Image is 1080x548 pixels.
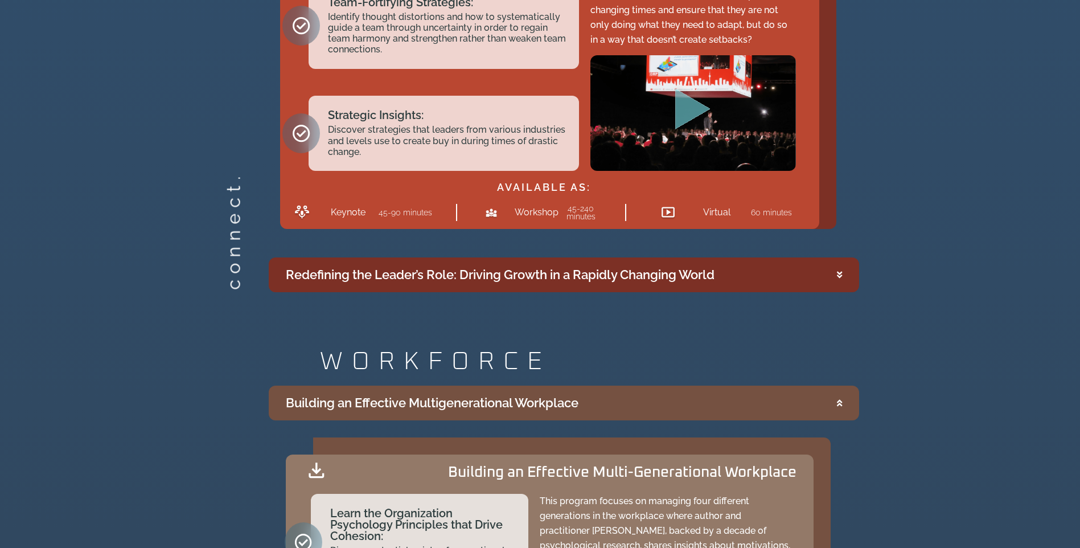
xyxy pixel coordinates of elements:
[331,208,366,217] h2: Keynote
[286,394,578,412] div: Building an Effective Multigenerational Workplace
[286,265,714,284] div: Redefining the Leader’s Role: Driving Growth in a Rapidly Changing World
[703,208,730,217] h2: Virtual
[269,386,859,420] summary: Building an Effective Multigenerational Workplace
[286,182,802,193] h2: AVAILABLE AS:
[379,208,432,216] h2: 45-90 minutes
[566,204,596,221] a: 45-240 minutes
[670,88,716,138] div: Play Video
[751,208,792,216] h2: 60 minutes
[320,349,859,374] h2: WORKFORCE
[328,11,568,55] h2: Identify thought distortions and how to systematically guide a team through uncertainty in order ...
[224,271,243,289] h2: connect.
[330,508,517,542] h2: Learn the Organization Psychology Principles that Drive Cohesion:
[269,257,859,292] summary: Redefining the Leader’s Role: Driving Growth in a Rapidly Changing World
[515,208,548,217] h2: Workshop
[328,124,568,157] h2: Discover strategies that leaders from various industries and levels use to create buy in during t...
[328,109,568,121] h2: Strategic Insights:
[448,465,796,480] h2: Building an Effective Multi-Generational Workplace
